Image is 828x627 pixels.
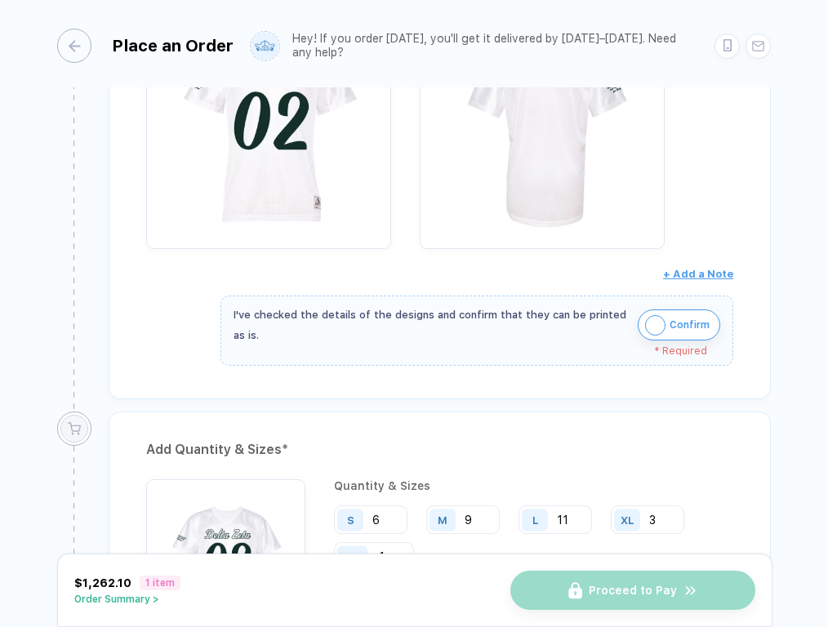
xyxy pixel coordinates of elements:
[645,315,666,336] img: icon
[428,3,657,232] img: 1758263272476dbza_nt_back.png
[74,576,131,589] span: $1,262.10
[638,309,720,340] button: iconConfirm
[670,312,710,338] span: Confirm
[292,32,690,60] div: Hey! If you order [DATE], you'll get it delivered by [DATE]–[DATE]. Need any help?
[663,268,733,280] span: + Add a Note
[112,36,234,56] div: Place an Order
[663,261,733,287] button: + Add a Note
[532,514,538,526] div: L
[438,514,447,526] div: M
[334,479,733,492] div: Quantity & Sizes
[140,576,180,590] span: 1 item
[154,3,383,232] img: 1758263272476dugur_nt_front.png
[74,594,180,605] button: Order Summary >
[234,305,630,345] div: I've checked the details of the designs and confirm that they can be printed as is.
[342,550,363,563] div: 2XL
[347,514,354,526] div: S
[251,32,279,60] img: user profile
[234,345,707,357] div: * Required
[146,437,733,463] div: Add Quantity & Sizes
[621,514,634,526] div: XL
